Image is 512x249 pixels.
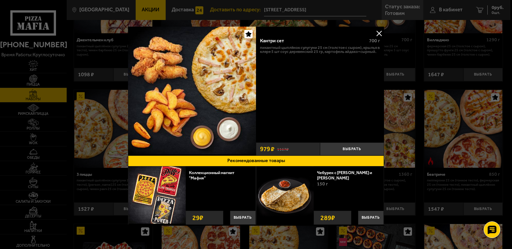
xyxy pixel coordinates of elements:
[369,38,380,44] span: 700 г
[191,211,205,224] strong: 29 ₽
[358,211,384,225] button: Выбрать
[260,38,364,44] div: Кантри сет
[317,181,328,187] span: 150 г
[128,27,256,155] a: Кантри сет
[277,146,289,152] s: 1167 ₽
[317,170,372,180] a: Чебурек с [PERSON_NAME] и [PERSON_NAME]
[320,142,384,155] button: Выбрать
[128,155,384,166] button: Рекомендованные товары
[230,211,256,225] button: Выбрать
[128,27,256,154] img: Кантри сет
[260,146,274,152] span: 979 ₽
[319,211,337,224] strong: 289 ₽
[260,46,380,54] p: Пикантный цыплёнок сулугуни 25 см (толстое с сыром), крылья в кляре 5 шт соус деревенский 25 гр, ...
[189,170,234,180] a: Коллекционный магнит "Мафия"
